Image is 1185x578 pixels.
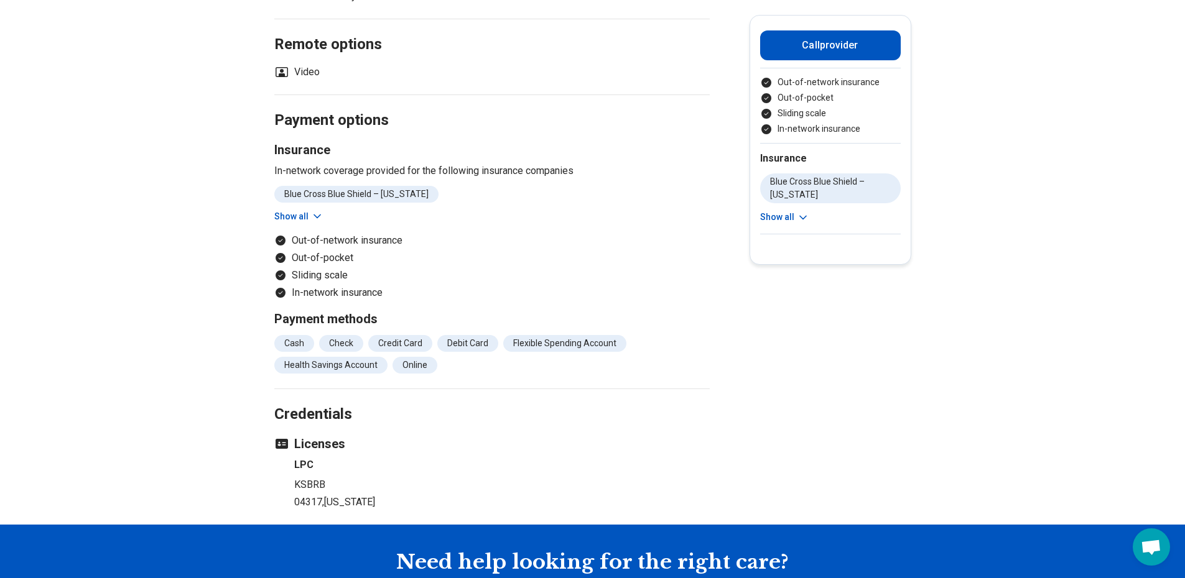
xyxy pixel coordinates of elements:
[274,268,710,283] li: Sliding scale
[274,80,710,131] h2: Payment options
[274,335,314,352] li: Cash
[274,310,710,328] h3: Payment methods
[274,65,320,80] li: Video
[760,76,901,135] ul: Payment options
[393,357,437,374] li: Online
[274,210,323,223] button: Show all
[760,91,901,104] li: Out-of-pocket
[760,173,901,203] li: Blue Cross Blue Shield – [US_STATE]
[322,496,375,508] span: , [US_STATE]
[274,186,439,203] li: Blue Cross Blue Shield – [US_STATE]
[760,30,901,60] button: Callprovider
[294,457,710,472] h4: LPC
[274,374,710,425] h2: Credentials
[760,122,901,135] li: In-network insurance
[760,107,901,120] li: Sliding scale
[294,495,710,510] p: 04317
[760,76,901,89] li: Out-of-network insurance
[274,357,388,374] li: Health Savings Account
[274,285,710,300] li: In-network insurance
[760,211,809,224] button: Show all
[274,250,710,265] li: Out-of-pocket
[274,435,710,452] h3: Licenses
[760,151,901,166] h2: Insurance
[274,4,710,55] h2: Remote options
[274,233,710,248] li: Out-of-network insurance
[1133,528,1170,566] div: Open chat
[10,549,1175,576] h2: Need help looking for the right care?
[274,163,710,178] p: In-network coverage provided for the following insurance companies
[368,335,432,352] li: Credit Card
[319,335,363,352] li: Check
[437,335,498,352] li: Debit Card
[294,477,710,492] p: KSBRB
[274,233,710,300] ul: Payment options
[503,335,626,352] li: Flexible Spending Account
[274,141,710,158] h3: Insurance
